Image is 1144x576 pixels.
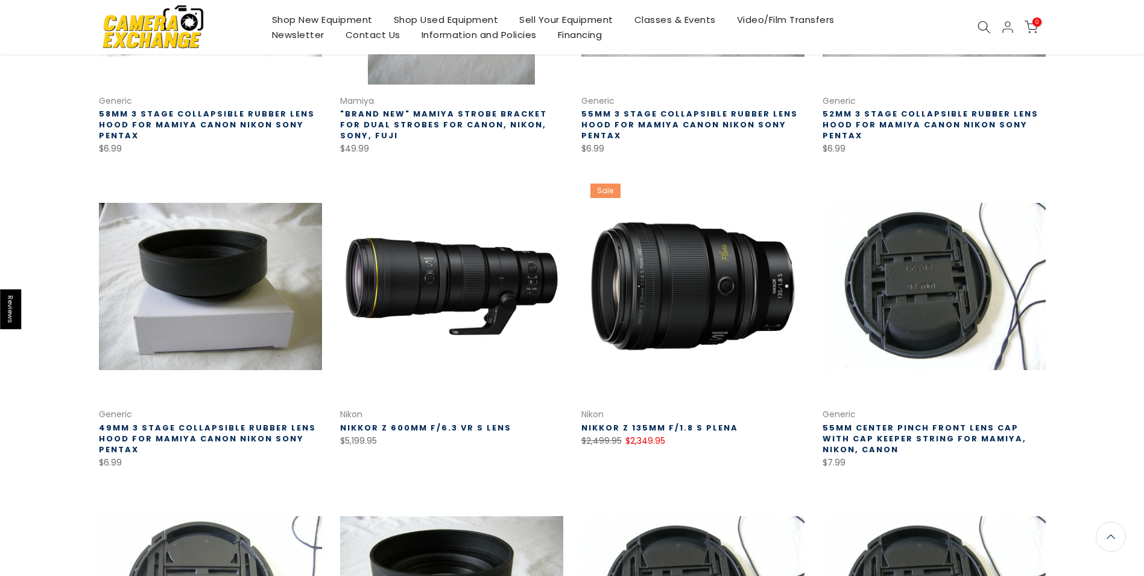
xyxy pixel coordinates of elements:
a: Nikon [581,408,604,420]
a: Information and Policies [411,27,547,42]
del: $2,499.95 [581,435,622,447]
span: 0 [1032,18,1041,27]
a: 55mm 3 Stage Collapsible Rubber Lens Hood for Mamiya Canon Nikon Sony Pentax [581,108,798,141]
a: Generic [823,408,856,420]
a: Back to the top [1096,522,1126,552]
a: 0 [1025,21,1038,34]
a: Newsletter [261,27,335,42]
a: "BRAND NEW" Mamiya Strobe Bracket for Dual Strobes for Canon, Nikon, Sony, Fuji [340,108,547,141]
a: Video/Film Transfers [726,12,845,27]
div: $6.99 [581,141,804,156]
a: 52mm 3 Stage Collapsible Rubber Lens Hood for Mamiya Canon Nikon Sony Pentax [823,108,1038,141]
a: Financing [547,27,613,42]
a: Classes & Events [624,12,726,27]
a: Generic [99,408,132,420]
a: Shop Used Equipment [383,12,509,27]
a: 55mm Center Pinch Front Lens Cap with Cap Keeper String for Mamiya, Nikon, Canon [823,422,1026,455]
a: Generic [581,95,615,107]
div: $5,199.95 [340,434,563,449]
a: Generic [823,95,856,107]
a: NIKKOR Z 135mm f/1.8 S Plena [581,422,738,434]
a: Mamiya [340,95,374,107]
a: Generic [99,95,132,107]
a: Sell Your Equipment [509,12,624,27]
a: NIKKOR Z 600mm f/6.3 VR S Lens [340,422,511,434]
a: 49mm 3 Stage Collapsible Rubber Lens Hood for Mamiya Canon Nikon Sony Pentax [99,422,316,455]
a: Nikon [340,408,362,420]
div: $6.99 [99,455,322,470]
div: $49.99 [340,141,563,156]
div: $7.99 [823,455,1046,470]
div: $6.99 [823,141,1046,156]
div: $6.99 [99,141,322,156]
a: Contact Us [335,27,411,42]
ins: $2,349.95 [625,434,665,449]
a: Shop New Equipment [261,12,383,27]
a: 58mm 3 Stage Collapsible Rubber Lens Hood for Mamiya Canon Nikon Sony Pentax [99,108,315,141]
